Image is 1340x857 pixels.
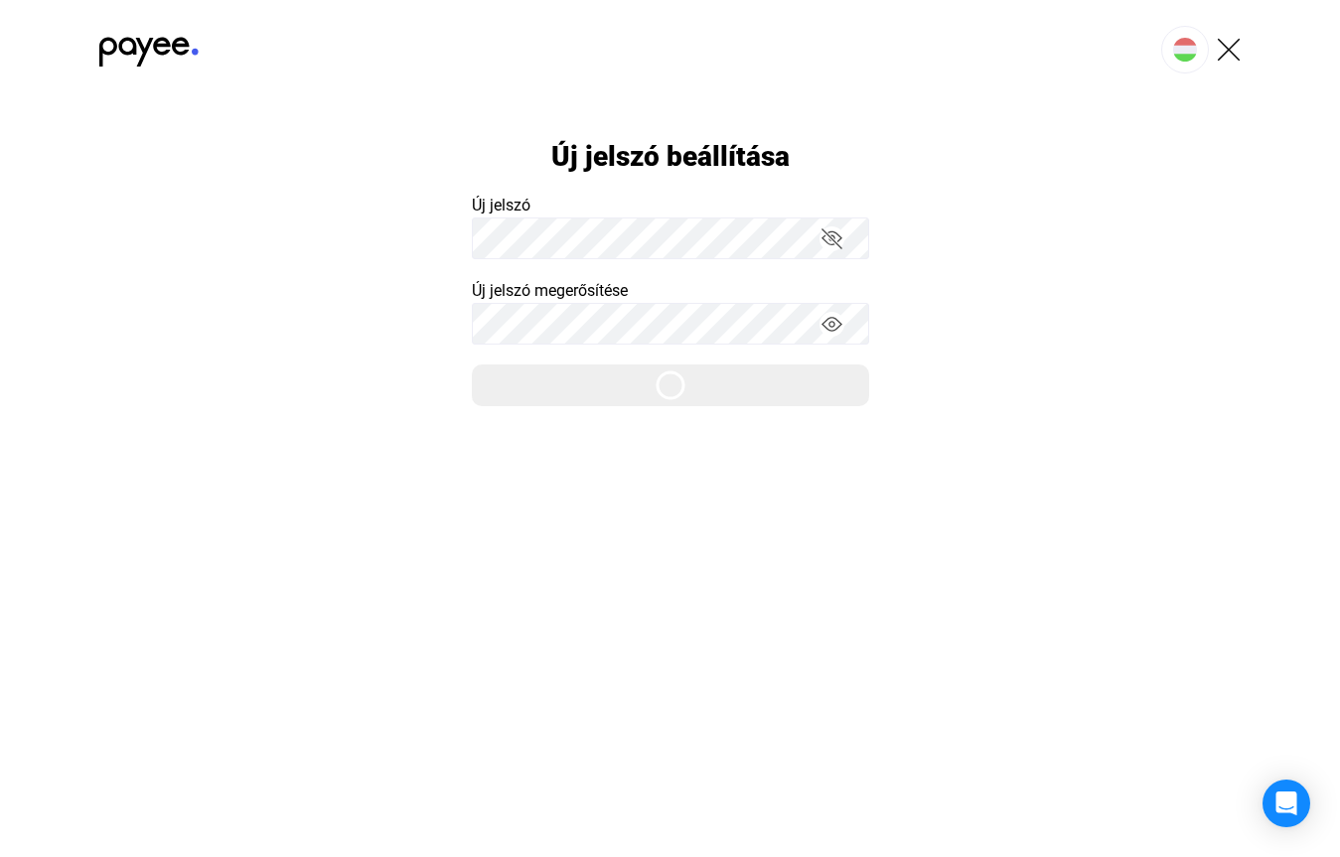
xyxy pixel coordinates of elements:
[821,228,842,249] img: eyes-off.svg
[472,196,530,214] span: Új jelszó
[472,281,628,300] span: Új jelszó megerősítése
[1173,38,1197,62] img: HU
[1161,26,1209,73] button: HU
[551,139,790,174] h1: Új jelszó beállítása
[99,26,199,67] img: black-payee-blue-dot.svg
[1217,38,1241,62] img: X
[1263,780,1310,827] div: Open Intercom Messenger
[821,314,842,335] img: eyes-on.svg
